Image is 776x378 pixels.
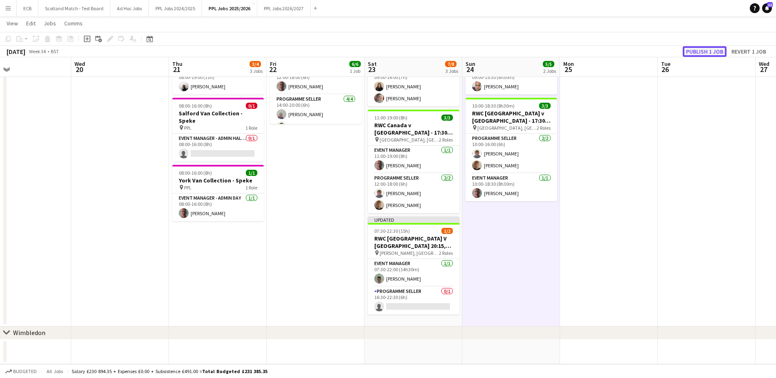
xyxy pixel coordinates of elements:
div: 3 Jobs [250,68,263,74]
span: 26 [660,65,670,74]
button: Budgeted [4,367,38,376]
span: [GEOGRAPHIC_DATA], [GEOGRAPHIC_DATA] [380,137,439,143]
span: 0/1 [246,103,257,109]
span: 24 [464,65,475,74]
app-card-role: Event Manager - Set up1/108:00-19:00 (11h)[PERSON_NAME] [172,67,264,94]
span: 6/6 [349,61,361,67]
a: Edit [23,18,39,29]
app-card-role: Event Manager1/111:00-19:00 (8h)[PERSON_NAME] [368,146,459,173]
span: 08:00-16:00 (8h) [179,170,212,176]
span: 3/3 [539,103,551,109]
h3: Salford Van Collection - Speke [172,110,264,124]
span: 1/1 [246,170,257,176]
app-card-role: Event Manager1/107:30-22:00 (14h30m)[PERSON_NAME] [368,259,459,287]
button: Publish 1 job [683,46,727,57]
div: Updated [368,216,459,223]
span: 21 [171,65,182,74]
span: 20 [73,65,85,74]
h3: RWC [GEOGRAPHIC_DATA] V [GEOGRAPHIC_DATA] 20:15, [GEOGRAPHIC_DATA] [368,235,459,250]
app-card-role: Programme Seller2/209:00-16:00 (7h)[PERSON_NAME][PERSON_NAME] [368,67,459,106]
app-card-role: Programme Seller4/414:00-20:00 (6h)[PERSON_NAME][PERSON_NAME] [270,94,362,158]
button: Scotland Match - Test Board [38,0,110,16]
span: Sun [466,60,475,67]
a: Comms [61,18,86,29]
span: Tue [661,60,670,67]
span: Budgeted [13,369,37,374]
span: 2 Roles [439,137,453,143]
span: 2 Roles [439,250,453,256]
div: BST [51,48,59,54]
span: 22 [269,65,277,74]
span: 11:00-19:00 (8h) [374,115,407,121]
button: PPL Jobs 2026/2027 [257,0,310,16]
app-card-role: Team Leader1/112:00-18:00 (6h)[PERSON_NAME] [270,67,362,94]
span: 5/5 [543,61,554,67]
span: 23 [367,65,377,74]
app-card-role: Programme Seller2/210:00-16:00 (6h)[PERSON_NAME][PERSON_NAME] [466,134,557,173]
span: 25 [562,65,574,74]
span: 2 Roles [537,125,551,131]
div: Salary £230 894.35 + Expenses £0.00 + Subsistence £491.00 = [72,368,268,374]
button: PPL Jobs 2024/2025 [149,0,202,16]
app-job-card: Updated07:30-22:30 (15h)1/2RWC [GEOGRAPHIC_DATA] V [GEOGRAPHIC_DATA] 20:15, [GEOGRAPHIC_DATA] [PE... [368,216,459,315]
span: 07:30-22:30 (15h) [374,228,410,234]
h3: York Van Collection - Speke [172,177,264,184]
span: Total Budgeted £231 385.35 [202,368,268,374]
a: Jobs [40,18,59,29]
span: All jobs [45,368,65,374]
span: [GEOGRAPHIC_DATA], [GEOGRAPHIC_DATA] [477,125,537,131]
div: 3 Jobs [445,68,458,74]
span: 1 Role [245,184,257,191]
span: 08:00-16:00 (8h) [179,103,212,109]
span: 3/3 [441,115,453,121]
button: ECB [17,0,38,16]
span: 27 [758,65,769,74]
span: 11 [767,2,773,7]
app-job-card: 11:00-19:00 (8h)3/3RWC Canada v [GEOGRAPHIC_DATA] - 17:30, [GEOGRAPHIC_DATA] [GEOGRAPHIC_DATA], [... [368,110,459,213]
app-card-role: Event Manager - Admin Half Day0/108:00-16:00 (8h) [172,134,264,162]
span: Wed [759,60,769,67]
span: Week 34 [27,48,47,54]
div: 1 Job [350,68,360,74]
div: Wimbledon [13,328,45,337]
app-card-role: Programme Seller0/116:30-22:30 (6h) [368,287,459,315]
button: Ad Hoc Jobs [110,0,149,16]
span: 7/8 [445,61,457,67]
app-job-card: 08:00-16:00 (8h)1/1York Van Collection - Speke PPL1 RoleEvent Manager - Admin Day1/108:00-16:00 (... [172,165,264,221]
span: PPL [184,184,191,191]
a: 11 [762,3,772,13]
span: Wed [74,60,85,67]
app-card-role: Event Manager1/110:00-18:30 (8h30m)[PERSON_NAME] [466,173,557,201]
span: 1 Role [245,125,257,131]
app-job-card: 08:00-16:00 (8h)0/1Salford Van Collection - Speke PPL1 RoleEvent Manager - Admin Half Day0/108:00... [172,98,264,162]
span: 3/4 [250,61,261,67]
span: Mon [563,60,574,67]
span: [PERSON_NAME], [GEOGRAPHIC_DATA] [380,250,439,256]
span: Comms [64,20,83,27]
span: Jobs [44,20,56,27]
div: 2 Jobs [543,68,556,74]
h3: RWC [GEOGRAPHIC_DATA] v [GEOGRAPHIC_DATA] - 17:30, [GEOGRAPHIC_DATA] [466,110,557,124]
app-card-role: Programme Seller2/212:00-18:00 (6h)[PERSON_NAME][PERSON_NAME] [368,173,459,213]
span: View [7,20,18,27]
span: 1/2 [441,228,453,234]
button: PPL Jobs 2025/2026 [202,0,257,16]
span: Edit [26,20,36,27]
app-card-role: Programme Seller1/109:00-15:30 (6h30m)[PERSON_NAME] [466,67,557,94]
span: Fri [270,60,277,67]
span: 10:00-18:30 (8h30m) [472,103,515,109]
app-job-card: 10:00-18:30 (8h30m)3/3RWC [GEOGRAPHIC_DATA] v [GEOGRAPHIC_DATA] - 17:30, [GEOGRAPHIC_DATA] [GEOGR... [466,98,557,201]
a: View [3,18,21,29]
span: Sat [368,60,377,67]
button: Revert 1 job [728,46,769,57]
app-card-role: Event Manager - Admin Day1/108:00-16:00 (8h)[PERSON_NAME] [172,193,264,221]
span: Thu [172,60,182,67]
h3: RWC Canada v [GEOGRAPHIC_DATA] - 17:30, [GEOGRAPHIC_DATA] [368,122,459,136]
span: PPL [184,125,191,131]
div: [DATE] [7,47,25,56]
